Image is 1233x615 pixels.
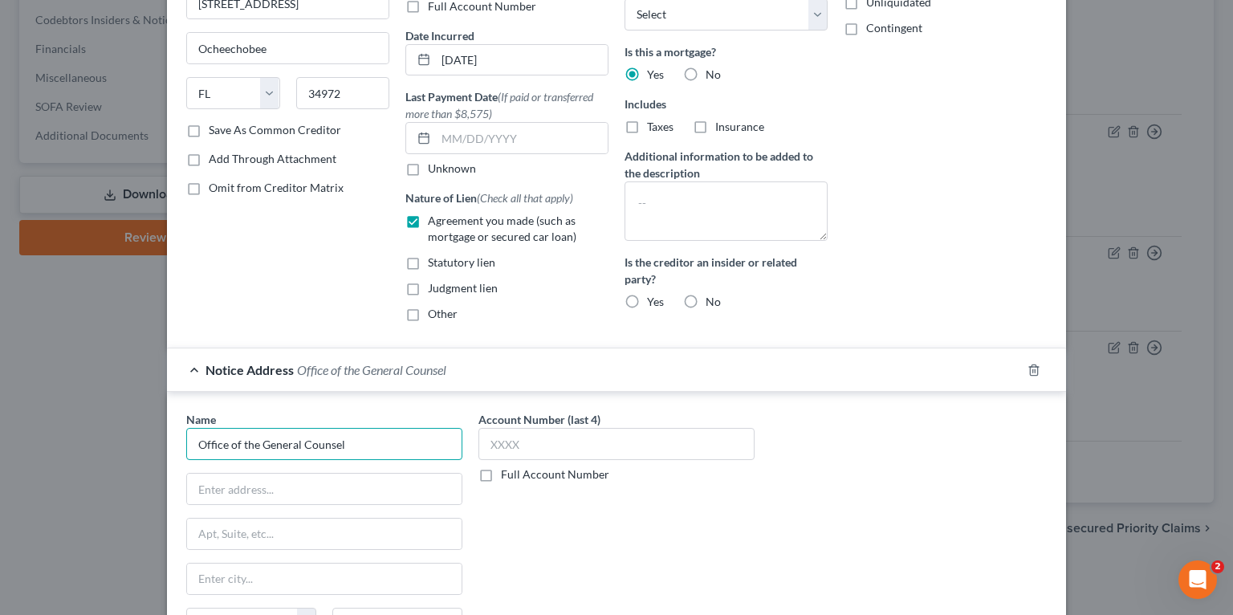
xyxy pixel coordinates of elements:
[209,122,341,138] label: Save As Common Creditor
[647,67,664,81] span: Yes
[405,90,593,120] span: (If paid or transferred more than $8,575)
[647,120,673,133] span: Taxes
[187,474,462,504] input: Enter address...
[428,214,576,243] span: Agreement you made (such as mortgage or secured car loan)
[866,21,922,35] span: Contingent
[205,362,294,377] span: Notice Address
[187,33,389,63] input: Enter city...
[647,295,664,308] span: Yes
[706,67,721,81] span: No
[436,45,608,75] input: MM/DD/YYYY
[625,148,828,181] label: Additional information to be added to the description
[715,120,764,133] span: Insurance
[428,161,476,177] label: Unknown
[428,255,495,269] span: Statutory lien
[405,27,474,44] label: Date Incurred
[405,189,573,206] label: Nature of Lien
[1178,560,1217,599] iframe: Intercom live chat
[428,307,458,320] span: Other
[436,123,608,153] input: MM/DD/YYYY
[187,564,462,594] input: Enter city...
[209,181,344,194] span: Omit from Creditor Matrix
[405,88,608,122] label: Last Payment Date
[186,413,216,426] span: Name
[477,191,573,205] span: (Check all that apply)
[501,466,609,483] label: Full Account Number
[625,43,828,60] label: Is this a mortgage?
[297,362,446,377] span: Office of the General Counsel
[478,411,600,428] label: Account Number (last 4)
[1211,560,1224,573] span: 2
[186,428,462,460] input: Search by name...
[428,281,498,295] span: Judgment lien
[706,295,721,308] span: No
[478,428,755,460] input: XXXX
[296,77,390,109] input: Enter zip...
[209,151,336,167] label: Add Through Attachment
[625,254,828,287] label: Is the creditor an insider or related party?
[187,519,462,549] input: Apt, Suite, etc...
[625,96,828,112] label: Includes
